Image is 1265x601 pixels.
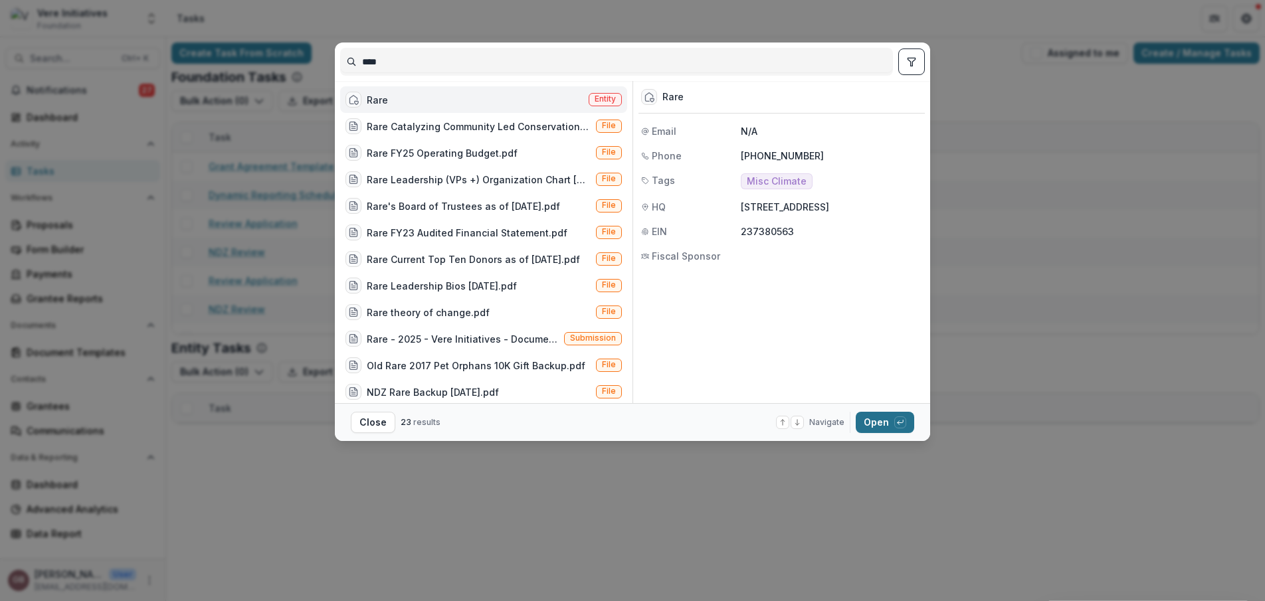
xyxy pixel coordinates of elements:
[602,147,616,157] span: File
[856,412,914,433] button: Open
[652,173,675,187] span: Tags
[367,173,591,187] div: Rare Leadership (VPs +) Organization Chart [DATE].pdf
[367,359,585,373] div: Old Rare 2017 Pet Orphans 10K Gift Backup.pdf
[652,124,676,138] span: Email
[367,252,580,266] div: Rare Current Top Ten Donors as of [DATE].pdf
[602,121,616,130] span: File
[741,224,922,238] p: 237380563
[602,254,616,263] span: File
[602,201,616,210] span: File
[367,226,567,240] div: Rare FY23 Audited Financial Statement.pdf
[367,279,517,293] div: Rare Leadership Bios [DATE].pdf
[652,224,667,238] span: EIN
[602,227,616,236] span: File
[367,199,560,213] div: Rare's Board of Trustees as of [DATE].pdf
[367,305,490,319] div: Rare theory of change.pdf
[652,200,666,214] span: HQ
[602,307,616,316] span: File
[898,48,925,75] button: toggle filters
[741,124,922,138] p: N/A
[367,120,591,133] div: Rare Catalyzing Community Led Conservation Proposal to Vere Initiatives [DATE].pdf
[570,333,616,343] span: Submission
[401,417,411,427] span: 23
[367,146,518,160] div: Rare FY25 Operating Budget.pdf
[367,332,559,346] div: Rare - 2025 - Vere Initiatives - Documents & Narrative Upload
[602,174,616,183] span: File
[602,280,616,290] span: File
[602,360,616,369] span: File
[367,385,499,399] div: NDZ Rare Backup [DATE].pdf
[602,386,616,396] span: File
[367,93,388,107] div: Rare
[809,416,844,428] span: Navigate
[741,149,922,163] p: [PHONE_NUMBER]
[351,412,395,433] button: Close
[595,94,616,104] span: Entity
[652,149,682,163] span: Phone
[741,200,922,214] p: [STREET_ADDRESS]
[413,417,440,427] span: results
[662,92,684,103] div: Rare
[747,176,807,187] span: Misc Climate
[652,249,720,263] span: Fiscal Sponsor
